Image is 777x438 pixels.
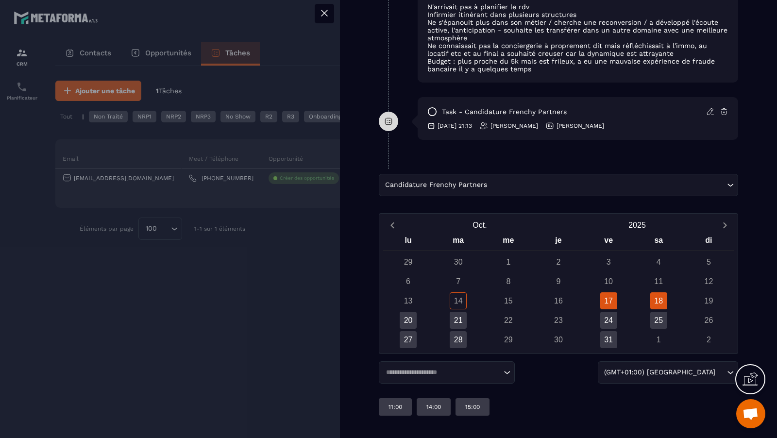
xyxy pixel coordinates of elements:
[400,273,417,290] div: 6
[500,253,517,270] div: 1
[400,292,417,309] div: 13
[584,234,634,251] div: ve
[450,292,467,309] div: 14
[600,253,617,270] div: 3
[400,312,417,329] div: 20
[716,219,734,232] button: Next month
[483,234,533,251] div: me
[383,368,501,377] input: Search for option
[700,331,717,348] div: 2
[634,234,684,251] div: sa
[550,312,567,329] div: 23
[600,273,617,290] div: 10
[550,253,567,270] div: 2
[550,331,567,348] div: 30
[427,11,728,18] p: Infirmier itinérant dans plusieurs structures
[500,331,517,348] div: 29
[650,312,667,329] div: 25
[550,273,567,290] div: 9
[602,367,717,378] span: (GMT+01:00) [GEOGRAPHIC_DATA]
[736,399,765,428] div: Ouvrir le chat
[450,253,467,270] div: 30
[433,234,483,251] div: ma
[500,273,517,290] div: 8
[427,42,728,57] p: Ne connaissait pas la conciergerie à proprement dit mais réfléchissait à l'immo, au locatif etc e...
[450,331,467,348] div: 28
[550,292,567,309] div: 16
[401,217,558,234] button: Open months overlay
[427,3,728,11] p: N'arrivait pas à planifier le rdv
[650,273,667,290] div: 11
[700,273,717,290] div: 12
[383,180,489,190] span: Candidature Frenchy Partners
[650,292,667,309] div: 18
[598,361,738,384] div: Search for option
[650,253,667,270] div: 4
[500,292,517,309] div: 15
[426,403,441,411] p: 14:00
[383,234,734,348] div: Calendar wrapper
[684,234,734,251] div: di
[557,122,604,130] p: [PERSON_NAME]
[465,403,480,411] p: 15:00
[383,234,433,251] div: lu
[438,122,472,130] p: [DATE] 21:13
[717,367,725,378] input: Search for option
[650,331,667,348] div: 1
[700,292,717,309] div: 19
[558,217,716,234] button: Open years overlay
[400,331,417,348] div: 27
[700,253,717,270] div: 5
[427,18,728,42] p: Ne s'épanouit plus dans son métier / cherche une reconversion / a développé l'écoute active, l'an...
[379,174,738,196] div: Search for option
[600,292,617,309] div: 17
[383,253,734,348] div: Calendar days
[489,180,725,190] input: Search for option
[379,361,515,384] div: Search for option
[450,312,467,329] div: 21
[383,219,401,232] button: Previous month
[700,312,717,329] div: 26
[450,273,467,290] div: 7
[490,122,538,130] p: [PERSON_NAME]
[427,57,728,73] p: Budget : plus proche du 5k mais est frileux, a eu une mauvaise expérience de fraude bancaire il y...
[442,107,567,117] p: task - Candidature Frenchy Partners
[600,312,617,329] div: 24
[388,403,402,411] p: 11:00
[533,234,583,251] div: je
[600,331,617,348] div: 31
[400,253,417,270] div: 29
[500,312,517,329] div: 22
